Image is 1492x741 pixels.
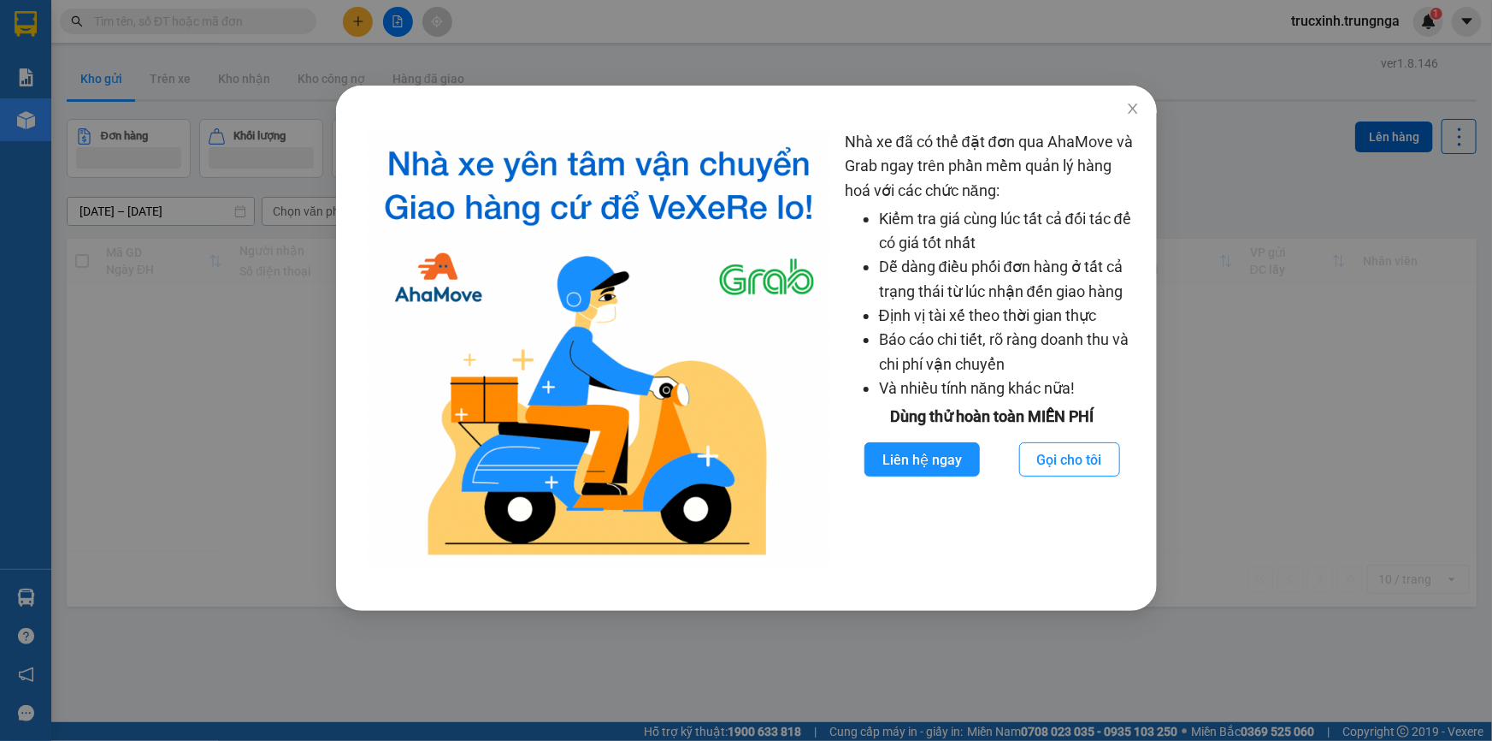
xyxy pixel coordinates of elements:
[864,442,979,477] button: Liên hệ ngay
[367,130,831,568] img: logo
[882,449,961,471] span: Liên hệ ngay
[1036,449,1101,471] span: Gọi cho tôi
[1125,102,1139,116] span: close
[844,130,1139,568] div: Nhà xe đã có thể đặt đơn qua AhaMove và Grab ngay trên phần mềm quản lý hàng hoá với các chức năng:
[1018,442,1119,477] button: Gọi cho tôi
[878,207,1139,256] li: Kiểm tra giá cùng lúc tất cả đối tác để có giá tốt nhất
[1108,86,1156,133] button: Close
[878,376,1139,400] li: Và nhiều tính năng khác nữa!
[844,405,1139,429] div: Dùng thử hoàn toàn MIỄN PHÍ
[878,255,1139,304] li: Dễ dàng điều phối đơn hàng ở tất cả trạng thái từ lúc nhận đến giao hàng
[878,304,1139,328] li: Định vị tài xế theo thời gian thực
[878,328,1139,376] li: Báo cáo chi tiết, rõ ràng doanh thu và chi phí vận chuyển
